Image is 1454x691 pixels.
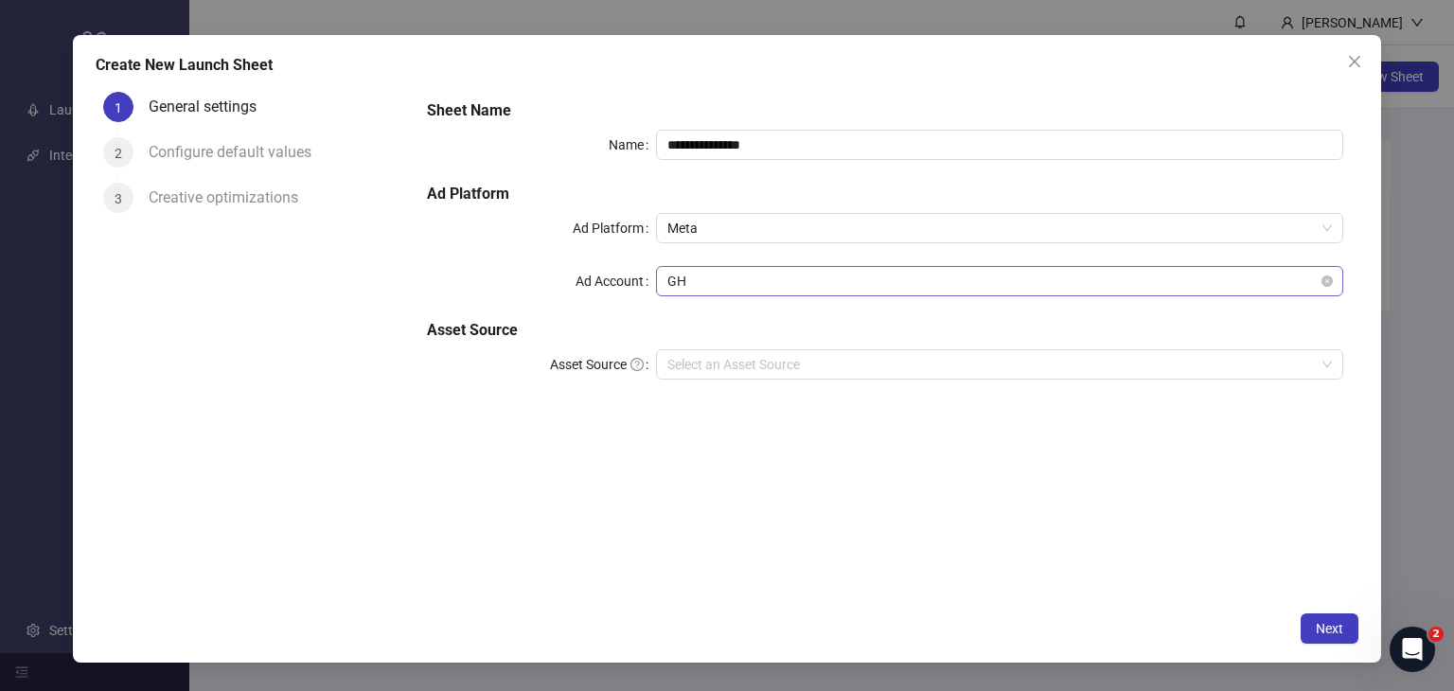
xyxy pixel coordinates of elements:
span: 3 [115,190,122,205]
span: 1 [115,99,122,115]
label: Ad Account [576,266,656,296]
span: 2 [1428,627,1444,642]
label: Asset Source [550,349,656,380]
span: close-circle [1321,275,1333,287]
iframe: Intercom live chat [1390,627,1435,672]
div: Create New Launch Sheet [96,54,1358,77]
input: Name Name [656,130,1344,160]
span: close [1347,54,1362,69]
button: Close [1339,46,1370,77]
span: 2 [115,145,122,160]
span: GH [667,267,1333,295]
div: Configure default values [149,137,327,168]
h5: Asset Source [426,319,1343,342]
button: Next [1301,613,1358,644]
div: General settings [149,92,272,122]
h5: Sheet Name [426,99,1343,122]
label: Name [609,130,656,160]
div: Creative optimizations [149,183,313,213]
h5: Ad Platform [426,183,1343,205]
span: Next [1316,620,1343,635]
span: question-circle [630,358,644,371]
span: Meta [667,214,1333,242]
label: Ad Platform [573,213,656,243]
